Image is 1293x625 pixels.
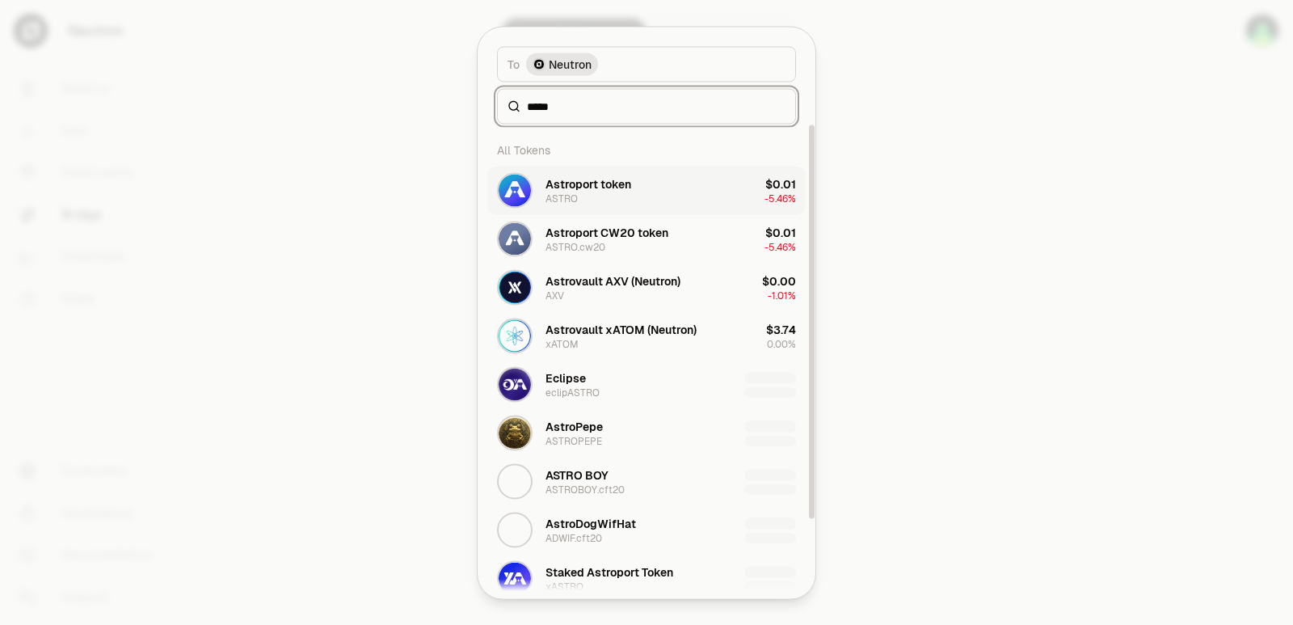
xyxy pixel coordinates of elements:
[765,224,796,240] div: $0.01
[545,564,673,580] div: Staked Astroport Token
[545,175,631,192] div: Astroport token
[499,222,531,255] img: ASTRO.cw20 Logo
[497,46,796,82] button: ToNeutron LogoNeutron
[487,408,806,457] button: ASTROPEPE LogoAstroPepeASTROPEPE
[765,175,796,192] div: $0.01
[533,57,545,70] img: Neutron Logo
[499,174,531,206] img: ASTRO Logo
[764,192,796,205] span: -5.46%
[762,272,796,289] div: $0.00
[545,580,583,593] div: xASTRO
[487,505,806,554] button: ADWIF.cft20 LogoAstroDogWifHatADWIF.cft20
[766,321,796,337] div: $3.74
[545,418,603,434] div: AstroPepe
[487,133,806,166] div: All Tokens
[499,562,531,594] img: xASTRO Logo
[487,263,806,311] button: AXV LogoAstrovault AXV (Neutron)AXV$0.00-1.01%
[767,337,796,350] span: 0.00%
[545,370,586,386] div: Eclipse
[549,56,592,72] span: Neutron
[499,271,531,303] img: AXV Logo
[764,240,796,253] span: -5.46%
[545,467,609,483] div: ASTRO BOY
[499,368,531,400] img: eclipASTRO Logo
[545,192,578,205] div: ASTRO
[487,311,806,360] button: xATOM LogoAstrovault xATOM (Neutron)xATOM$3.740.00%
[487,457,806,505] button: ASTROBOY.cft20 LogoASTRO BOYASTROBOY.cft20
[499,416,531,449] img: ASTROPEPE Logo
[499,319,531,352] img: xATOM Logo
[545,483,625,496] div: ASTROBOY.cft20
[487,554,806,602] button: xASTRO LogoStaked Astroport TokenxASTRO
[545,321,697,337] div: Astrovault xATOM (Neutron)
[545,434,602,447] div: ASTROPEPE
[545,224,668,240] div: Astroport CW20 token
[508,56,520,72] span: To
[545,289,564,302] div: AXV
[768,289,796,302] span: -1.01%
[545,531,602,544] div: ADWIF.cft20
[487,166,806,214] button: ASTRO LogoAstroport tokenASTRO$0.01-5.46%
[487,360,806,408] button: eclipASTRO LogoEclipseeclipASTRO
[545,386,600,399] div: eclipASTRO
[545,515,636,531] div: AstroDogWifHat
[545,272,680,289] div: Astrovault AXV (Neutron)
[545,337,579,350] div: xATOM
[545,240,605,253] div: ASTRO.cw20
[487,214,806,263] button: ASTRO.cw20 LogoAstroport CW20 tokenASTRO.cw20$0.01-5.46%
